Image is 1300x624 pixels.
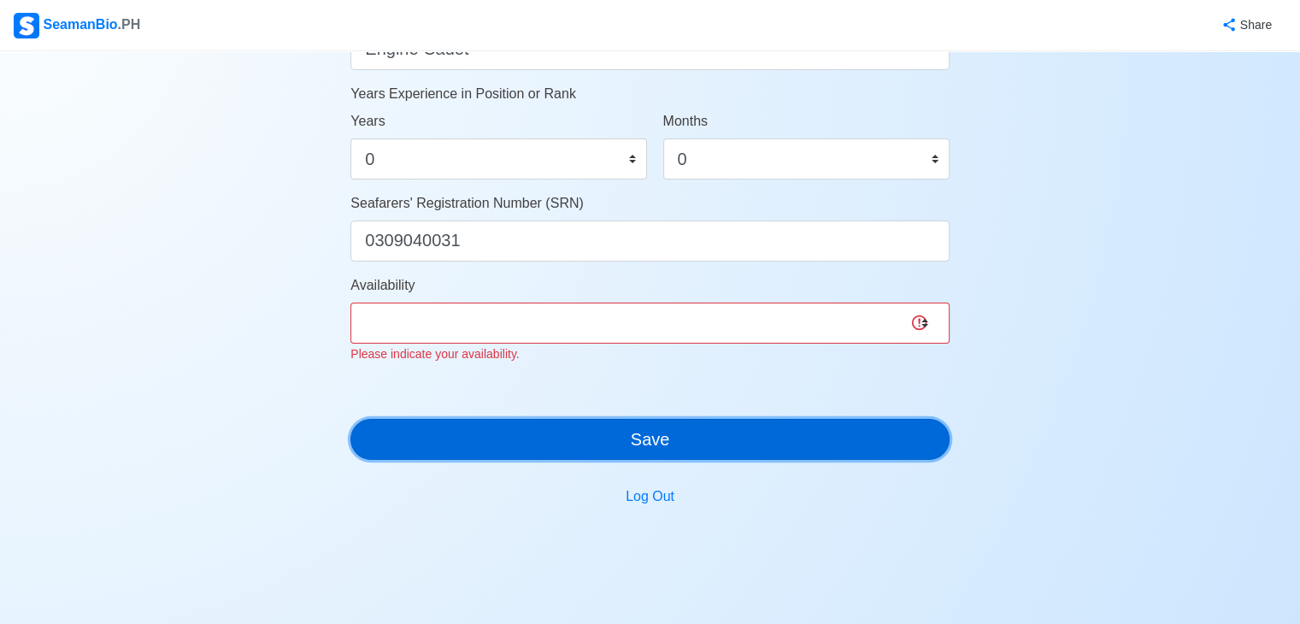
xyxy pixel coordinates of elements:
img: Logo [14,13,39,38]
label: Availability [350,275,415,296]
span: .PH [118,17,141,32]
label: Years [350,111,385,132]
div: SeamanBio [14,13,140,38]
small: Please indicate your availability. [350,347,519,361]
input: ex. 1234567890 [350,221,950,262]
span: Seafarers' Registration Number (SRN) [350,196,583,210]
button: Log Out [615,480,685,513]
p: Years Experience in Position or Rank [350,84,950,104]
label: Months [663,111,708,132]
button: Save [350,419,950,460]
button: Share [1204,9,1286,42]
